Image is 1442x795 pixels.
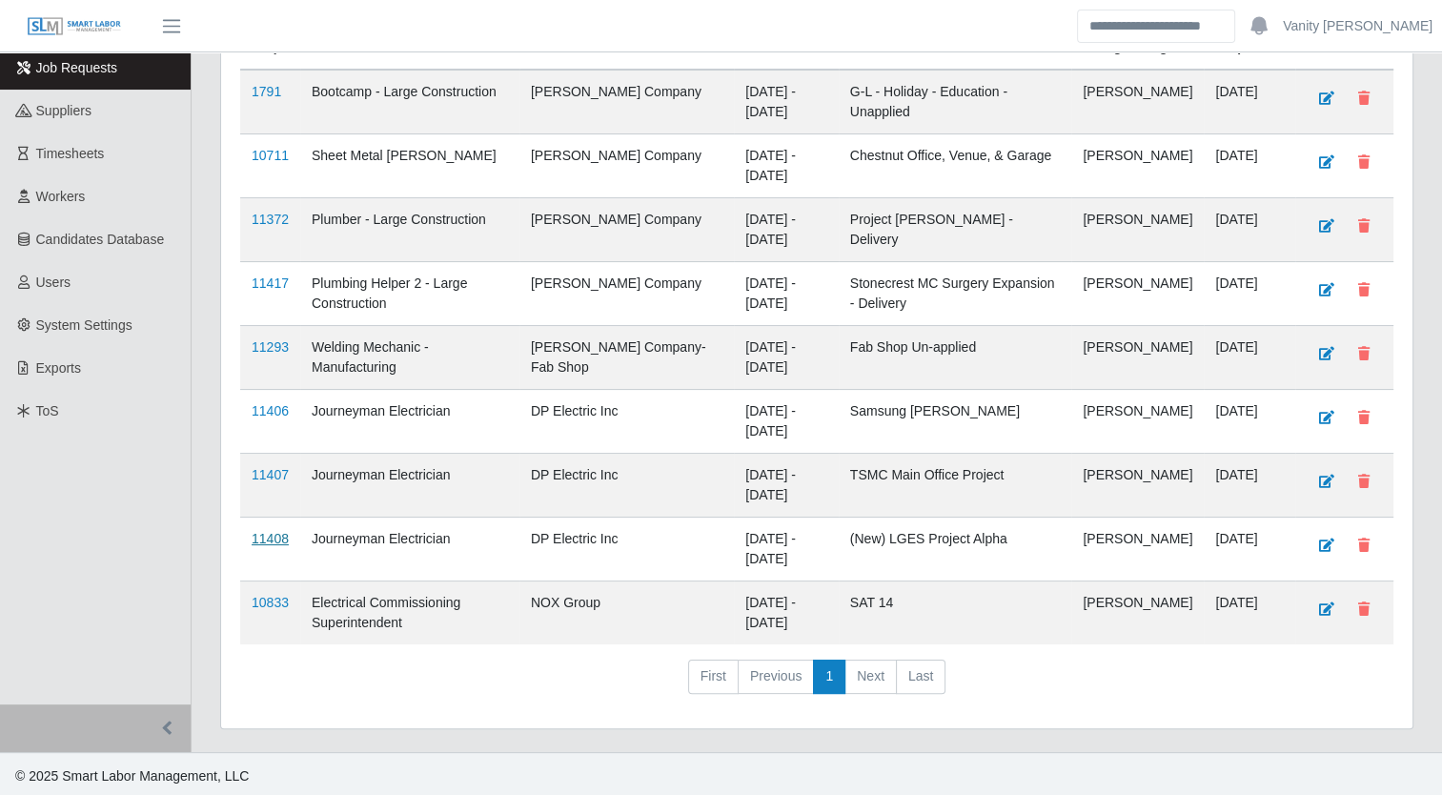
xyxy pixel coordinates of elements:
td: Bootcamp - Large Construction [300,70,519,134]
td: Plumber - Large Construction [300,198,519,262]
td: [DATE] [1204,518,1295,581]
span: © 2025 Smart Labor Management, LLC [15,768,249,784]
td: [PERSON_NAME] Company [519,70,734,134]
td: [DATE] - [DATE] [734,390,838,454]
a: 11417 [252,275,289,291]
td: Electrical Commissioning Superintendent [300,581,519,645]
td: Journeyman Electrician [300,518,519,581]
td: [DATE] [1204,390,1295,454]
td: Plumbing Helper 2 - Large Construction [300,262,519,326]
td: [DATE] - [DATE] [734,581,838,645]
td: Samsung [PERSON_NAME] [839,390,1072,454]
span: Timesheets [36,146,105,161]
td: NOX Group [519,581,734,645]
span: ToS [36,403,59,418]
td: Chestnut Office, Venue, & Garage [839,134,1072,198]
span: Exports [36,360,81,376]
td: [DATE] [1204,454,1295,518]
td: DP Electric Inc [519,390,734,454]
td: [PERSON_NAME] [1071,198,1204,262]
a: 11406 [252,403,289,418]
td: Stonecrest MC Surgery Expansion - Delivery [839,262,1072,326]
td: [DATE] [1204,198,1295,262]
td: [PERSON_NAME] Company- Fab Shop [519,326,734,390]
td: [DATE] - [DATE] [734,70,838,134]
span: Candidates Database [36,232,165,247]
td: DP Electric Inc [519,518,734,581]
a: 10711 [252,148,289,163]
td: [DATE] [1204,326,1295,390]
td: [PERSON_NAME] [1071,262,1204,326]
input: Search [1077,10,1235,43]
td: [PERSON_NAME] [1071,390,1204,454]
td: TSMC Main Office Project [839,454,1072,518]
td: [PERSON_NAME] [1071,326,1204,390]
td: Welding Mechanic - Manufacturing [300,326,519,390]
nav: pagination [240,660,1393,709]
span: Job Requests [36,60,118,75]
td: Journeyman Electrician [300,390,519,454]
td: [PERSON_NAME] [1071,70,1204,134]
td: [PERSON_NAME] Company [519,262,734,326]
a: 11293 [252,339,289,355]
span: Users [36,275,71,290]
td: [DATE] - [DATE] [734,454,838,518]
td: [PERSON_NAME] [1071,518,1204,581]
td: Fab Shop Un-applied [839,326,1072,390]
td: [PERSON_NAME] Company [519,134,734,198]
td: SAT 14 [839,581,1072,645]
td: [PERSON_NAME] Company [519,198,734,262]
span: Workers [36,189,86,204]
td: [DATE] - [DATE] [734,326,838,390]
td: [PERSON_NAME] [1071,581,1204,645]
td: [DATE] [1204,70,1295,134]
td: G-L - Holiday - Education - Unapplied [839,70,1072,134]
td: (New) LGES Project Alpha [839,518,1072,581]
img: SLM Logo [27,16,122,37]
a: Vanity [PERSON_NAME] [1283,16,1432,36]
span: Suppliers [36,103,91,118]
span: System Settings [36,317,132,333]
td: [DATE] - [DATE] [734,198,838,262]
td: [DATE] [1204,581,1295,645]
td: Sheet Metal [PERSON_NAME] [300,134,519,198]
a: 11372 [252,212,289,227]
td: [DATE] [1204,262,1295,326]
td: Journeyman Electrician [300,454,519,518]
a: 11407 [252,467,289,482]
td: [DATE] - [DATE] [734,262,838,326]
td: [DATE] [1204,134,1295,198]
a: 1791 [252,84,281,99]
td: [DATE] - [DATE] [734,134,838,198]
a: 1 [813,660,845,694]
td: [DATE] - [DATE] [734,518,838,581]
td: DP Electric Inc [519,454,734,518]
td: Project [PERSON_NAME] - Delivery [839,198,1072,262]
td: [PERSON_NAME] [1071,134,1204,198]
a: 11408 [252,531,289,546]
a: 10833 [252,595,289,610]
td: [PERSON_NAME] [1071,454,1204,518]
